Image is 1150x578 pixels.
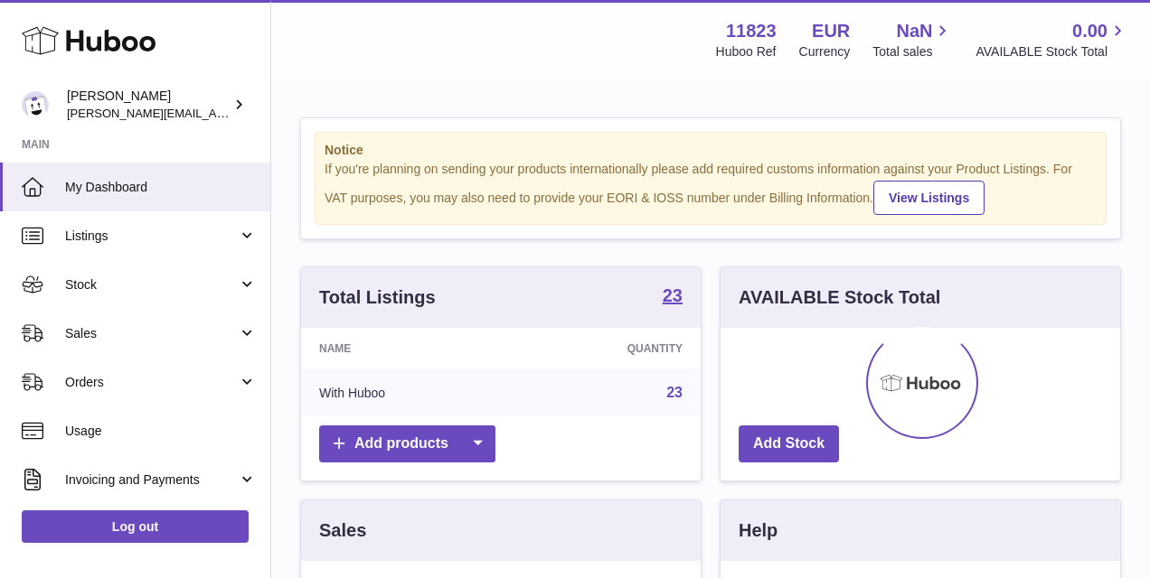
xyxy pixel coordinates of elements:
[663,286,683,304] strong: 23
[301,369,512,416] td: With Huboo
[67,88,230,122] div: [PERSON_NAME]
[812,19,850,43] strong: EUR
[65,374,238,391] span: Orders
[739,285,940,310] h3: AVAILABLE Stock Total
[666,385,683,400] a: 23
[716,43,777,61] div: Huboo Ref
[325,142,1097,159] strong: Notice
[1072,19,1108,43] span: 0.00
[319,425,495,462] a: Add products
[739,425,839,462] a: Add Stock
[512,328,701,369] th: Quantity
[325,161,1097,215] div: If you're planning on sending your products internationally please add required customs informati...
[319,285,436,310] h3: Total Listings
[896,19,932,43] span: NaN
[739,518,778,543] h3: Help
[301,328,512,369] th: Name
[872,19,953,61] a: NaN Total sales
[799,43,851,61] div: Currency
[976,19,1128,61] a: 0.00 AVAILABLE Stock Total
[872,43,953,61] span: Total sales
[65,276,238,294] span: Stock
[873,181,985,215] a: View Listings
[726,19,777,43] strong: 11823
[663,286,683,308] a: 23
[65,423,257,440] span: Usage
[319,518,366,543] h3: Sales
[65,325,238,342] span: Sales
[65,471,238,489] span: Invoicing and Payments
[22,510,249,543] a: Log out
[65,228,238,245] span: Listings
[65,179,257,196] span: My Dashboard
[976,43,1128,61] span: AVAILABLE Stock Total
[67,106,363,120] span: [PERSON_NAME][EMAIL_ADDRESS][DOMAIN_NAME]
[22,91,49,118] img: gianni.rofi@frieslandcampina.com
